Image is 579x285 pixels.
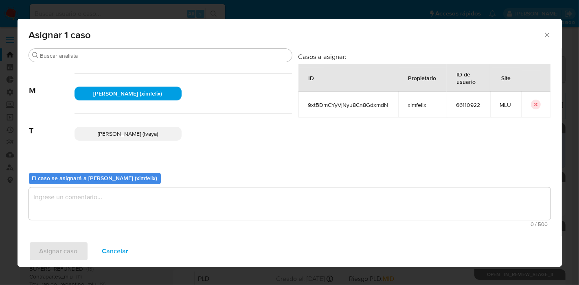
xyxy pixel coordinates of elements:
[92,241,139,261] button: Cancelar
[456,101,480,109] span: 66110922
[308,101,388,109] span: 9xtBDmCYyVjNyu8Cn8GdxmdN
[447,64,490,91] div: ID de usuario
[500,101,511,109] span: MLU
[492,68,521,87] div: Site
[102,242,129,260] span: Cancelar
[408,101,437,109] span: ximfelix
[40,52,289,59] input: Buscar analista
[29,114,75,136] span: T
[75,87,182,100] div: [PERSON_NAME] (ximfelix)
[31,222,548,227] span: Máximo 500 caracteres
[29,74,75,96] span: M
[18,19,562,267] div: assign-modal
[32,174,158,182] b: El caso se asignará a [PERSON_NAME] (ximfelix)
[298,52,550,61] h3: Casos a asignar:
[98,130,158,138] span: [PERSON_NAME] (tvaya)
[29,30,544,40] span: Asignar 1 caso
[531,100,541,109] button: icon-button
[75,127,182,141] div: [PERSON_NAME] (tvaya)
[32,52,39,59] button: Buscar
[299,68,324,87] div: ID
[399,68,446,87] div: Propietario
[543,31,550,38] button: Cerrar ventana
[94,89,162,98] span: [PERSON_NAME] (ximfelix)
